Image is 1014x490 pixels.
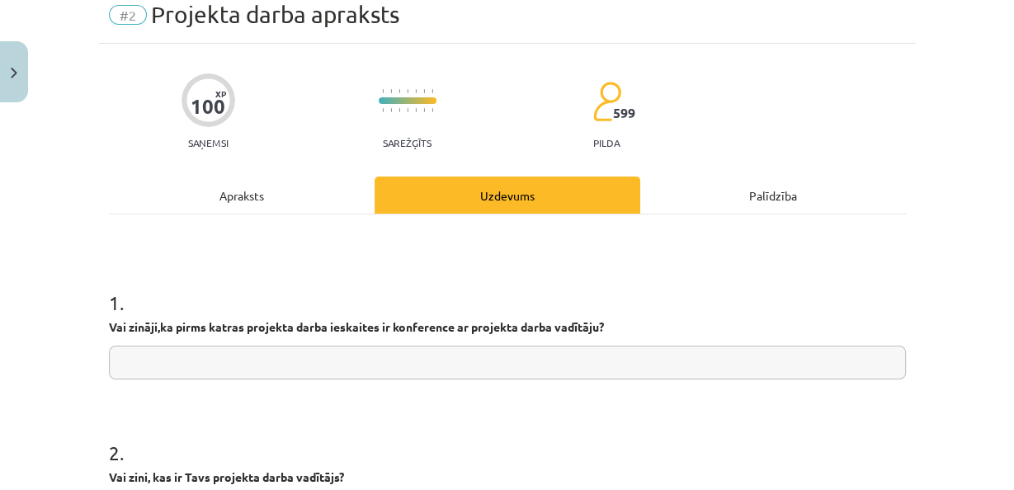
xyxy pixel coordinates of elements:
img: students-c634bb4e5e11cddfef0936a35e636f08e4e9abd3cc4e673bd6f9a4125e45ecb1.svg [592,81,621,122]
div: Uzdevums [375,177,640,214]
img: icon-short-line-57e1e144782c952c97e751825c79c345078a6d821885a25fce030b3d8c18986b.svg [407,108,408,112]
strong: Vai zini, kas ir Tavs projekta darba vadītājs? [109,469,344,484]
span: XP [215,89,226,98]
span: 599 [613,106,635,120]
div: Palīdzība [640,177,906,214]
img: icon-close-lesson-0947bae3869378f0d4975bcd49f059093ad1ed9edebbc8119c70593378902aed.svg [11,68,17,78]
img: icon-short-line-57e1e144782c952c97e751825c79c345078a6d821885a25fce030b3d8c18986b.svg [415,89,417,93]
img: icon-short-line-57e1e144782c952c97e751825c79c345078a6d821885a25fce030b3d8c18986b.svg [399,89,400,93]
img: icon-short-line-57e1e144782c952c97e751825c79c345078a6d821885a25fce030b3d8c18986b.svg [382,108,384,112]
h1: 2 . [109,412,906,464]
p: Saņemsi [182,137,235,148]
p: pilda [593,137,620,148]
img: icon-short-line-57e1e144782c952c97e751825c79c345078a6d821885a25fce030b3d8c18986b.svg [415,108,417,112]
p: Sarežģīts [383,137,432,148]
div: Apraksts [109,177,375,214]
div: 100 [191,95,225,118]
img: icon-short-line-57e1e144782c952c97e751825c79c345078a6d821885a25fce030b3d8c18986b.svg [399,108,400,112]
img: icon-short-line-57e1e144782c952c97e751825c79c345078a6d821885a25fce030b3d8c18986b.svg [432,89,433,93]
img: icon-short-line-57e1e144782c952c97e751825c79c345078a6d821885a25fce030b3d8c18986b.svg [407,89,408,93]
img: icon-short-line-57e1e144782c952c97e751825c79c345078a6d821885a25fce030b3d8c18986b.svg [432,108,433,112]
img: icon-short-line-57e1e144782c952c97e751825c79c345078a6d821885a25fce030b3d8c18986b.svg [423,108,425,112]
img: icon-short-line-57e1e144782c952c97e751825c79c345078a6d821885a25fce030b3d8c18986b.svg [390,89,392,93]
img: icon-short-line-57e1e144782c952c97e751825c79c345078a6d821885a25fce030b3d8c18986b.svg [423,89,425,93]
img: icon-short-line-57e1e144782c952c97e751825c79c345078a6d821885a25fce030b3d8c18986b.svg [382,89,384,93]
span: Projekta darba apraksts [151,1,399,28]
strong: Vai zināji,ka pirms katras projekta darba ieskaites ir konference ar projekta darba vadītāju? [109,319,604,334]
h1: 1 . [109,262,906,313]
img: icon-short-line-57e1e144782c952c97e751825c79c345078a6d821885a25fce030b3d8c18986b.svg [390,108,392,112]
span: #2 [109,5,147,25]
